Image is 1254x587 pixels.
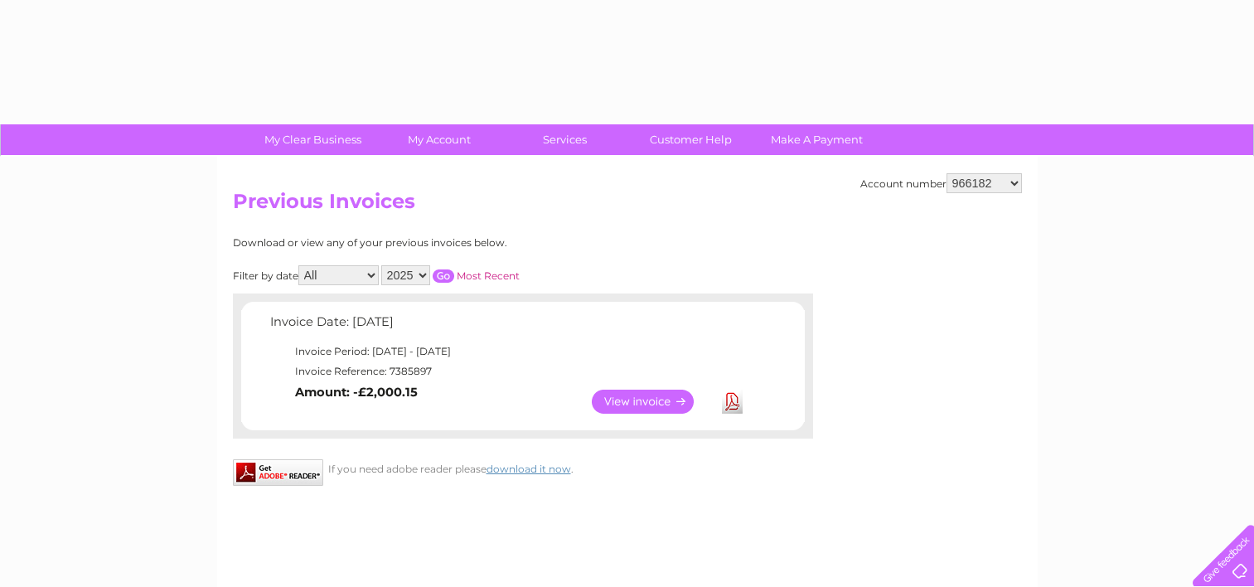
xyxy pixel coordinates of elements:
[266,361,751,381] td: Invoice Reference: 7385897
[592,390,714,414] a: View
[487,463,571,475] a: download it now
[622,124,759,155] a: Customer Help
[233,265,668,285] div: Filter by date
[233,459,813,475] div: If you need adobe reader please .
[370,124,507,155] a: My Account
[748,124,885,155] a: Make A Payment
[457,269,520,282] a: Most Recent
[860,173,1022,193] div: Account number
[233,237,668,249] div: Download or view any of your previous invoices below.
[233,190,1022,221] h2: Previous Invoices
[496,124,633,155] a: Services
[722,390,743,414] a: Download
[245,124,381,155] a: My Clear Business
[266,311,751,342] td: Invoice Date: [DATE]
[295,385,418,400] b: Amount: -£2,000.15
[266,342,751,361] td: Invoice Period: [DATE] - [DATE]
